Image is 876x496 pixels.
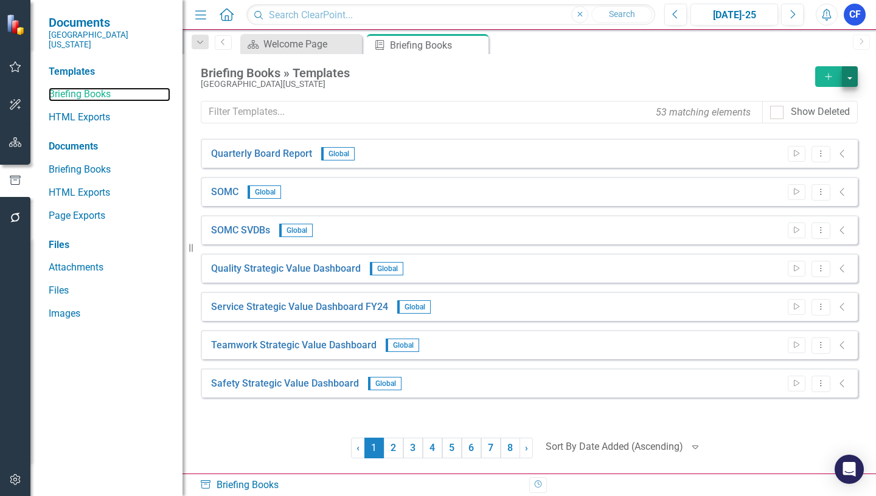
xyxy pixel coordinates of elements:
[246,4,655,26] input: Search ClearPoint...
[403,438,423,458] a: 3
[384,438,403,458] a: 2
[423,438,442,458] a: 4
[211,339,377,353] a: Teamwork Strategic Value Dashboard
[279,224,313,237] span: Global
[211,262,361,276] a: Quality Strategic Value Dashboard
[791,105,850,119] div: Show Deleted
[501,438,520,458] a: 8
[201,66,809,80] div: Briefing Books » Templates
[49,261,170,275] a: Attachments
[462,438,481,458] a: 6
[49,15,170,30] span: Documents
[49,186,170,200] a: HTML Exports
[49,209,170,223] a: Page Exports
[364,438,384,458] span: 1
[591,6,652,23] button: Search
[49,307,170,321] a: Images
[49,111,170,125] a: HTML Exports
[243,36,359,52] a: Welcome Page
[390,38,485,53] div: Briefing Books
[49,238,170,252] div: Files
[386,339,419,352] span: Global
[211,300,388,314] a: Service Strategic Value Dashboard FY24
[49,30,170,50] small: [GEOGRAPHIC_DATA][US_STATE]
[653,102,754,122] div: 53 matching elements
[844,4,866,26] button: CF
[835,455,864,484] div: Open Intercom Messenger
[49,163,170,177] a: Briefing Books
[481,438,501,458] a: 7
[356,442,360,453] span: ‹
[695,8,774,22] div: [DATE]-25
[370,262,403,275] span: Global
[6,14,27,35] img: ClearPoint Strategy
[211,224,270,238] a: SOMC SVDBs
[609,9,635,19] span: Search
[49,140,170,154] div: Documents
[368,377,401,390] span: Global
[248,185,281,199] span: Global
[442,438,462,458] a: 5
[321,147,355,160] span: Global
[49,65,170,79] div: Templates
[263,36,359,52] div: Welcome Page
[201,80,809,89] div: [GEOGRAPHIC_DATA][US_STATE]
[201,101,763,123] input: Filter Templates...
[397,300,431,314] span: Global
[49,284,170,298] a: Files
[690,4,778,26] button: [DATE]-25
[211,185,238,199] a: SOMC
[211,147,312,161] a: Quarterly Board Report
[49,88,170,102] a: Briefing Books
[200,478,520,492] div: Briefing Books
[211,377,359,391] a: Safety Strategic Value Dashboard
[525,442,528,453] span: ›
